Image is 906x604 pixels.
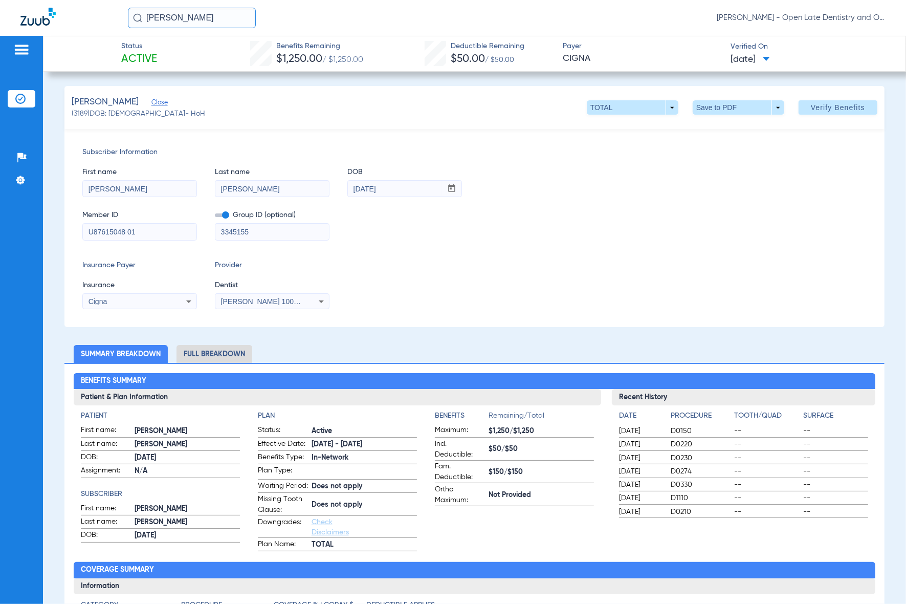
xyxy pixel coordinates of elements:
h4: Surface [803,411,869,421]
span: Benefits Type: [258,452,308,464]
h4: Plan [258,411,417,421]
span: -- [734,493,800,503]
span: Missing Tooth Clause: [258,494,308,515]
span: -- [803,426,869,436]
span: Downgrades: [258,517,308,537]
span: [DATE] [619,453,662,463]
span: -- [734,507,800,517]
span: [PERSON_NAME] [72,96,139,109]
h2: Coverage Summary [74,562,876,578]
span: [PERSON_NAME] - Open Late Dentistry and Orthodontics [717,13,886,23]
span: CIGNA [563,52,721,65]
span: [DATE] [731,53,770,66]
span: -- [734,466,800,477]
span: First name: [81,503,131,515]
span: Ind. Deductible: [435,439,485,460]
span: In-Network [312,452,417,463]
span: DOB: [81,530,131,542]
span: [DATE] [619,507,662,517]
span: Not Provided [489,490,594,501]
span: Dentist [215,280,329,291]
span: $50.00 [451,54,485,64]
span: [DATE] [619,426,662,436]
img: Zuub Logo [20,8,56,26]
span: D0274 [671,466,731,477]
h4: Patient [81,411,240,421]
app-breakdown-title: Tooth/Quad [734,411,800,425]
span: First name [82,167,197,178]
span: Insurance [82,280,197,291]
span: $150/$150 [489,467,594,478]
span: Effective Date: [258,439,308,451]
h2: Benefits Summary [74,373,876,390]
span: Payer [563,41,721,52]
h3: Recent History [612,389,876,405]
span: Does not apply [312,500,417,510]
span: [DATE] [135,452,240,463]
span: Fam. Deductible: [435,461,485,483]
app-breakdown-title: Benefits [435,411,489,425]
span: Member ID [82,210,197,221]
span: / $50.00 [485,56,514,63]
li: Summary Breakdown [74,345,168,363]
span: Verify Benefits [811,103,865,112]
span: $1,250.00 [276,54,322,64]
span: D1110 [671,493,731,503]
span: [DATE] [135,530,240,541]
span: -- [803,453,869,463]
span: D0230 [671,453,731,463]
span: $50/$50 [489,444,594,455]
span: Cigna [89,297,107,306]
button: Verify Benefits [799,100,877,115]
app-breakdown-title: Subscriber [81,489,240,500]
li: Full Breakdown [176,345,252,363]
span: Assignment: [81,465,131,478]
span: [PERSON_NAME] [135,517,240,528]
span: [PERSON_NAME] [135,439,240,450]
span: [PERSON_NAME] 1003136797 [221,297,322,306]
span: Subscriber Information [82,147,867,158]
span: -- [803,480,869,490]
button: Open calendar [442,181,462,197]
span: TOTAL [312,540,417,550]
span: -- [803,439,869,449]
span: [PERSON_NAME] [135,504,240,514]
span: Insurance Payer [82,260,197,271]
span: [DATE] - [DATE] [312,439,417,450]
span: -- [734,439,800,449]
span: (3189) DOB: [DEMOGRAPHIC_DATA] - HoH [72,109,205,119]
span: $1,250/$1,250 [489,426,594,437]
h3: Patient & Plan Information [74,389,601,405]
iframe: Chat Widget [855,555,906,604]
span: Last name [215,167,329,178]
span: [DATE] [619,480,662,490]
span: Ortho Maximum: [435,484,485,506]
span: DOB [347,167,462,178]
span: Waiting Period: [258,481,308,493]
h4: Procedure [671,411,731,421]
h4: Tooth/Quad [734,411,800,421]
h4: Benefits [435,411,489,421]
span: Status [121,41,157,52]
app-breakdown-title: Procedure [671,411,731,425]
span: Deductible Remaining [451,41,524,52]
span: D0220 [671,439,731,449]
span: D0330 [671,480,731,490]
span: First name: [81,425,131,437]
span: Status: [258,425,308,437]
span: -- [803,493,869,503]
app-breakdown-title: Date [619,411,662,425]
input: Search for patients [128,8,256,28]
span: Last name: [81,516,131,529]
span: Close [151,99,161,109]
span: / $1,250.00 [322,56,363,64]
button: TOTAL [587,100,678,115]
span: N/A [135,466,240,477]
span: Group ID (optional) [215,210,329,221]
span: Last name: [81,439,131,451]
span: [PERSON_NAME] [135,426,240,437]
span: DOB: [81,452,131,464]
